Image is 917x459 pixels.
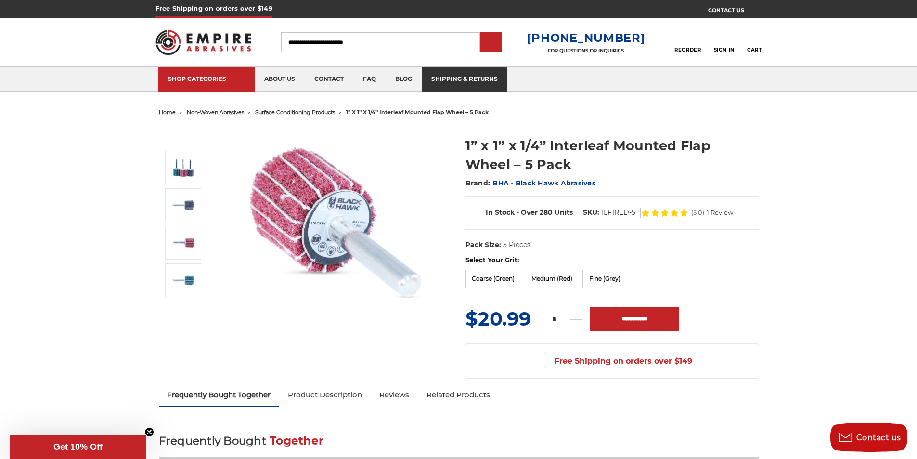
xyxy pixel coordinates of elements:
a: Product Description [279,384,371,406]
button: Close teaser [144,427,154,437]
span: Frequently Bought [159,434,266,447]
span: Cart [747,47,762,53]
span: 280 [540,208,553,217]
dt: Pack Size: [465,240,501,250]
span: Sign In [714,47,735,53]
a: [PHONE_NUMBER] [527,31,645,45]
span: (5.0) [691,210,704,216]
div: Get 10% OffClose teaser [10,435,146,459]
img: 1” x 1” x 1/4” Interleaf Mounted Flap Wheel – 5 Pack [171,156,195,180]
a: faq [353,67,386,92]
span: Get 10% Off [53,442,103,452]
a: BHA - Black Hawk Abrasives [492,179,595,187]
a: contact [305,67,353,92]
img: 1” x 1” x 1/4” Interleaf Mounted Flap Wheel – 5 Pack [171,231,195,255]
h1: 1” x 1” x 1/4” Interleaf Mounted Flap Wheel – 5 Pack [465,136,759,174]
a: surface conditioning products [255,109,335,116]
dd: ILF1RED-5 [602,208,635,218]
span: - Over [517,208,538,217]
span: 1” x 1” x 1/4” interleaf mounted flap wheel – 5 pack [346,109,489,116]
span: $20.99 [465,307,531,330]
span: Together [270,434,323,447]
div: SHOP CATEGORIES [168,75,245,82]
input: Submit [481,33,501,52]
dt: SKU: [583,208,599,218]
a: Related Products [418,384,499,406]
img: Empire Abrasives [155,24,252,61]
a: about us [255,67,305,92]
a: Frequently Bought Together [159,384,280,406]
a: Reviews [371,384,418,406]
a: shipping & returns [422,67,507,92]
label: Select Your Grit: [465,255,759,265]
span: Free Shipping on orders over $149 [531,352,692,371]
span: Contact us [856,433,901,442]
button: Contact us [830,423,907,452]
a: home [159,109,176,116]
a: blog [386,67,422,92]
img: 1” x 1” x 1/4” Interleaf Mounted Flap Wheel – 5 Pack [171,268,195,292]
p: FOR QUESTIONS OR INQUIRIES [527,48,645,54]
span: 1 Review [707,210,733,216]
a: non-woven abrasives [187,109,244,116]
span: In Stock [486,208,515,217]
span: Brand: [465,179,491,187]
img: 1” x 1” x 1/4” Interleaf Mounted Flap Wheel – 5 Pack [241,126,434,319]
a: CONTACT US [708,5,762,18]
a: Reorder [674,32,701,52]
a: Cart [747,32,762,53]
span: Units [555,208,573,217]
dd: 5 Pieces [503,240,530,250]
img: 1” x 1” x 1/4” Interleaf Mounted Flap Wheel – 5 Pack [171,193,195,217]
span: Reorder [674,47,701,53]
